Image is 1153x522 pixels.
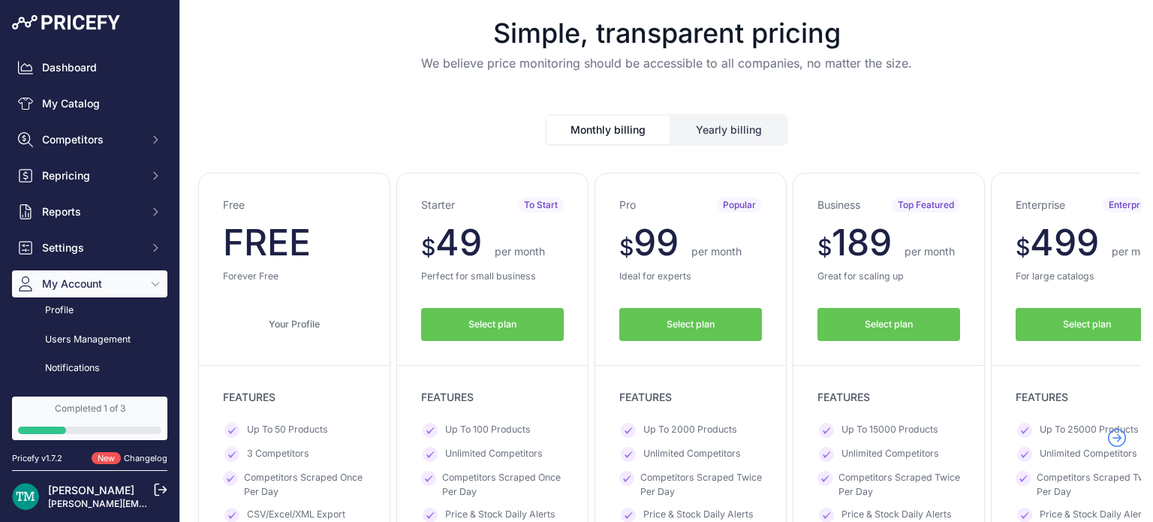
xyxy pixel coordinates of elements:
span: New [92,452,121,465]
span: Select plan [667,318,715,332]
a: Completed 1 of 3 [12,397,167,440]
span: Up To 25000 Products [1040,423,1139,438]
h3: Pro [619,198,636,213]
button: Select plan [421,308,564,342]
span: Unlimited Competitors [1040,447,1137,462]
span: Up To 15000 Products [841,423,938,438]
span: Up To 2000 Products [643,423,737,438]
a: Your Profile [223,308,366,342]
span: Select plan [1063,318,1111,332]
button: Yearly billing [671,116,787,144]
button: Reports [12,198,167,225]
a: Profile [12,297,167,324]
span: Competitors Scraped Once Per Day [244,471,366,499]
h3: Free [223,198,245,213]
button: Competitors [12,126,167,153]
p: We believe price monitoring should be accessible to all companies, no matter the size. [192,54,1141,72]
span: 499 [1030,220,1099,264]
span: $ [1016,234,1030,261]
p: FEATURES [817,390,960,405]
span: To Start [518,198,564,213]
div: Pricefy v1.7.2 [12,452,62,465]
span: $ [619,234,634,261]
a: Changelog [124,453,167,463]
span: $ [421,234,435,261]
h3: Business [817,198,860,213]
p: FEATURES [223,390,366,405]
span: Reports [42,204,140,219]
h1: Simple, transparent pricing [192,18,1141,48]
a: [PERSON_NAME][EMAIL_ADDRESS][DOMAIN_NAME] [48,498,279,509]
span: Competitors Scraped Twice Per Day [838,471,960,499]
button: Repricing [12,162,167,189]
button: Select plan [817,308,960,342]
span: 3 Competitors [247,447,309,462]
span: My Account [42,276,140,291]
span: Competitors [42,132,140,147]
span: Competitors Scraped Twice Per Day [640,471,762,499]
span: per month [495,245,545,258]
span: per month [905,245,955,258]
span: 49 [435,220,482,264]
button: Select plan [619,308,762,342]
p: FEATURES [619,390,762,405]
h3: Enterprise [1016,198,1065,213]
p: Perfect for small business [421,270,564,284]
p: Forever Free [223,270,366,284]
span: Unlimited Competitors [445,447,543,462]
img: Pricefy Logo [12,15,120,30]
a: Notifications [12,355,167,382]
span: per month [691,245,742,258]
span: Unlimited Competitors [643,447,741,462]
div: Completed 1 of 3 [18,403,161,415]
a: Users Management [12,327,167,353]
button: My Account [12,270,167,297]
span: Competitors Scraped Once Per Day [442,471,564,499]
span: Select plan [468,318,516,332]
span: Up To 50 Products [247,423,328,438]
a: Dashboard [12,54,167,81]
span: 99 [634,220,679,264]
span: Select plan [865,318,913,332]
span: $ [817,234,832,261]
span: Settings [42,240,140,255]
span: Up To 100 Products [445,423,531,438]
p: Ideal for experts [619,270,762,284]
p: Great for scaling up [817,270,960,284]
span: 189 [832,220,892,264]
span: Top Featured [892,198,960,213]
span: Repricing [42,168,140,183]
a: [PERSON_NAME] [48,484,134,496]
button: Monthly billing [546,116,670,144]
h3: Starter [421,198,455,213]
p: FEATURES [421,390,564,405]
button: Settings [12,234,167,261]
a: My Catalog [12,90,167,117]
span: Unlimited Competitors [841,447,939,462]
span: FREE [223,220,311,264]
a: Change Password [12,385,167,411]
span: Popular [717,198,762,213]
